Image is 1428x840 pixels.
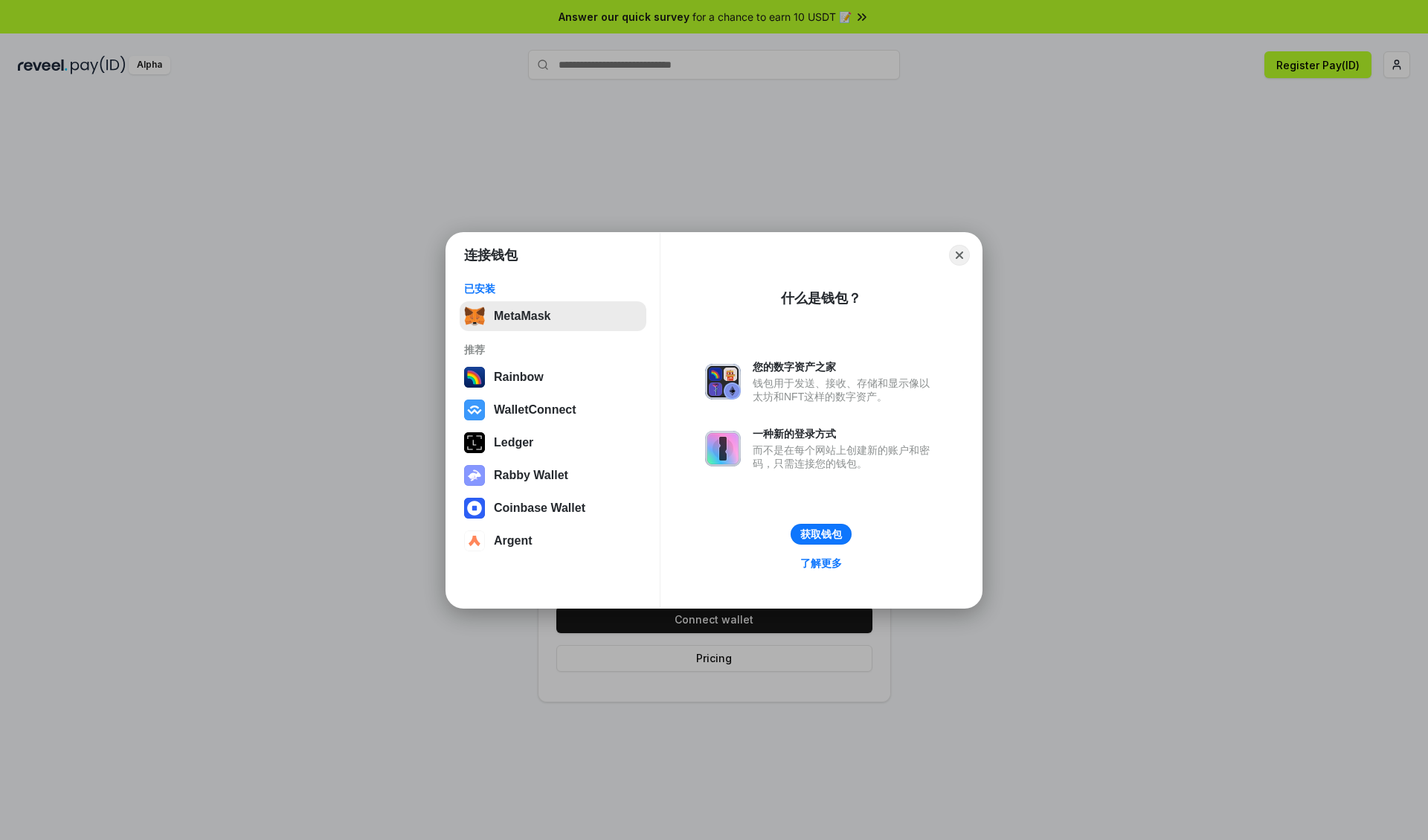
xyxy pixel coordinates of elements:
[753,376,937,403] div: 钱包用于发送、接收、存储和显示像以太坊和NFT这样的数字资产。
[464,367,485,388] img: svg+xml,%3Csvg%20width%3D%22120%22%20height%3D%22120%22%20viewBox%3D%220%200%20120%20120%22%20fil...
[800,528,842,541] div: 获取钱包
[460,395,646,425] button: WalletConnect
[705,431,741,467] img: svg+xml,%3Csvg%20xmlns%3D%22http%3A%2F%2Fwww.w3.org%2F2000%2Fsvg%22%20fill%3D%22none%22%20viewBox...
[464,343,642,356] div: 推荐
[494,436,533,449] div: Ledger
[705,364,741,400] img: svg+xml,%3Csvg%20xmlns%3D%22http%3A%2F%2Fwww.w3.org%2F2000%2Fsvg%22%20fill%3D%22none%22%20viewBox...
[781,289,861,307] div: 什么是钱包？
[753,360,937,373] div: 您的数字资产之家
[791,524,852,545] button: 获取钱包
[753,427,937,440] div: 一种新的登录方式
[494,403,576,417] div: WalletConnect
[800,557,842,570] div: 了解更多
[460,428,646,458] button: Ledger
[464,465,485,486] img: svg+xml,%3Csvg%20xmlns%3D%22http%3A%2F%2Fwww.w3.org%2F2000%2Fsvg%22%20fill%3D%22none%22%20viewBox...
[464,400,485,420] img: svg+xml,%3Csvg%20width%3D%2228%22%20height%3D%2228%22%20viewBox%3D%220%200%2028%2028%22%20fill%3D...
[791,554,851,573] a: 了解更多
[753,443,937,470] div: 而不是在每个网站上创建新的账户和密码，只需连接您的钱包。
[494,310,550,323] div: MetaMask
[464,282,642,295] div: 已安装
[949,245,970,266] button: Close
[464,498,485,519] img: svg+xml,%3Csvg%20width%3D%2228%22%20height%3D%2228%22%20viewBox%3D%220%200%2028%2028%22%20fill%3D...
[464,246,518,264] h1: 连接钱包
[494,501,585,515] div: Coinbase Wallet
[460,362,646,392] button: Rainbow
[460,526,646,556] button: Argent
[464,306,485,327] img: svg+xml,%3Csvg%20fill%3D%22none%22%20height%3D%2233%22%20viewBox%3D%220%200%2035%2033%22%20width%...
[460,493,646,523] button: Coinbase Wallet
[460,461,646,490] button: Rabby Wallet
[494,371,544,384] div: Rainbow
[460,301,646,331] button: MetaMask
[464,530,485,551] img: svg+xml,%3Csvg%20width%3D%2228%22%20height%3D%2228%22%20viewBox%3D%220%200%2028%2028%22%20fill%3D...
[464,432,485,453] img: svg+xml,%3Csvg%20xmlns%3D%22http%3A%2F%2Fwww.w3.org%2F2000%2Fsvg%22%20width%3D%2228%22%20height%3...
[494,534,533,548] div: Argent
[494,469,568,482] div: Rabby Wallet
